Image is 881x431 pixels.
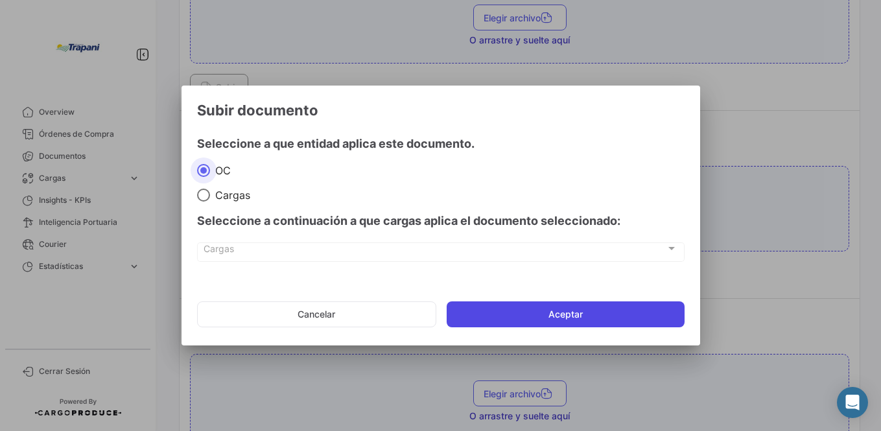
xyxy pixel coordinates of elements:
[197,135,685,153] h4: Seleccione a que entidad aplica este documento.
[204,246,666,257] span: Cargas
[837,387,868,418] div: Abrir Intercom Messenger
[197,212,685,230] h4: Seleccione a continuación a que cargas aplica el documento seleccionado:
[447,301,685,327] button: Aceptar
[210,189,250,202] span: Cargas
[197,301,436,327] button: Cancelar
[197,101,685,119] h3: Subir documento
[210,164,231,177] span: OC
